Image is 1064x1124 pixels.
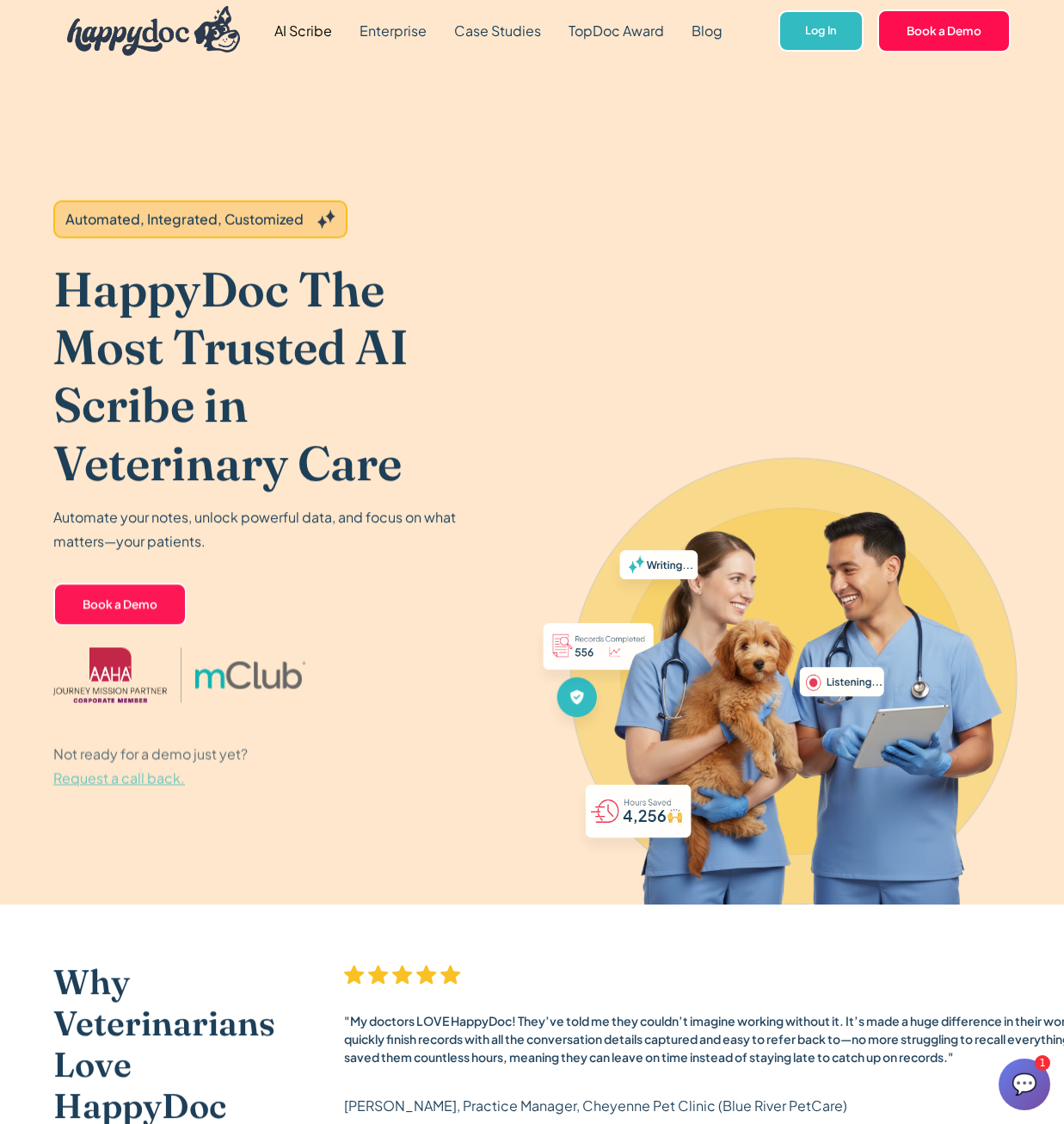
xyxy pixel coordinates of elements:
[53,505,466,553] p: Automate your notes, unlock powerful data, and focus on what matters—your patients.
[877,9,1011,52] a: Book a Demo
[53,769,185,787] span: Request a call back.
[67,6,241,56] img: HappyDoc Logo: A happy dog with his ear up, listening.
[53,647,167,702] img: AAHA Advantage logo
[53,583,187,626] a: Book a Demo
[65,209,304,230] div: Automated, Integrated, Customized
[778,10,864,52] a: Log In
[53,2,241,60] a: home
[194,661,304,689] img: mclub logo
[344,1094,847,1118] p: [PERSON_NAME], Practice Manager, Cheyenne Pet Clinic (Blue River PetCare)
[317,210,335,229] img: Grey sparkles.
[53,742,248,790] p: Not ready for a demo just yet?
[53,260,484,491] h1: HappyDoc The Most Trusted AI Scribe in Veterinary Care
